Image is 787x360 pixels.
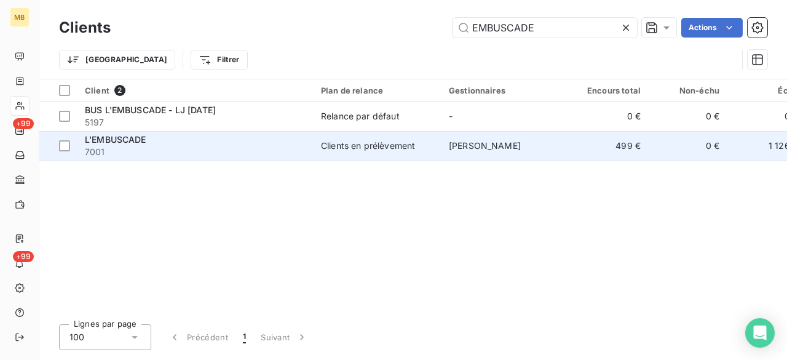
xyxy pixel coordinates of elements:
td: 0 € [648,102,727,131]
div: Gestionnaires [449,86,562,95]
span: L'EMBUSCADE [85,134,146,145]
span: 100 [69,331,84,343]
div: Encours total [577,86,641,95]
div: Relance par défaut [321,110,400,122]
button: Filtrer [191,50,247,70]
button: 1 [235,324,253,350]
div: Plan de relance [321,86,434,95]
td: 0 € [648,131,727,161]
span: 1 [243,331,246,343]
button: [GEOGRAPHIC_DATA] [59,50,175,70]
span: [PERSON_NAME] [449,140,521,151]
span: 5197 [85,116,306,129]
button: Précédent [161,324,235,350]
button: Suivant [253,324,315,350]
div: MB [10,7,30,27]
span: +99 [13,118,34,129]
td: 0 € [569,102,648,131]
span: 7001 [85,146,306,158]
span: - [449,111,453,121]
input: Rechercher [453,18,637,38]
div: Clients en prélèvement [321,140,415,152]
span: Client [85,86,109,95]
span: 2 [114,85,125,96]
h3: Clients [59,17,111,39]
span: +99 [13,251,34,262]
span: BUS L'EMBUSCADE - LJ [DATE] [85,105,216,115]
a: +99 [10,121,29,140]
td: 499 € [569,131,648,161]
div: Non-échu [655,86,719,95]
div: Open Intercom Messenger [745,318,775,348]
button: Actions [681,18,743,38]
